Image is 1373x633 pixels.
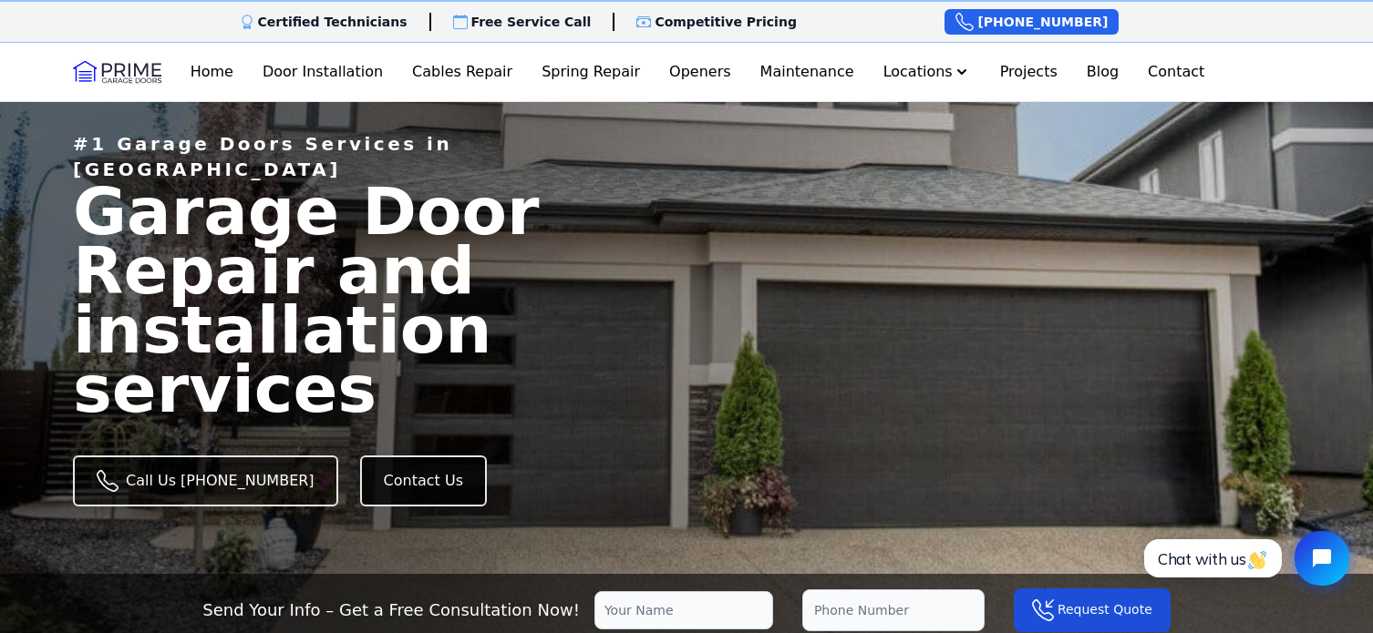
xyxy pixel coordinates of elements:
img: Logo [73,57,161,87]
a: Openers [662,54,738,90]
input: Phone Number [802,589,985,631]
a: Blog [1079,54,1126,90]
p: Free Service Call [471,13,592,31]
a: Projects [993,54,1065,90]
a: Contact [1141,54,1212,90]
p: Competitive Pricing [655,13,797,31]
button: Request Quote [1014,588,1171,632]
a: [PHONE_NUMBER] [945,9,1119,35]
p: Certified Technicians [258,13,408,31]
a: Door Installation [255,54,390,90]
a: Maintenance [753,54,862,90]
input: Your Name [594,591,773,629]
a: Cables Repair [405,54,520,90]
a: Contact Us [360,455,487,506]
a: Call Us [PHONE_NUMBER] [73,455,338,506]
a: Home [183,54,241,90]
button: Locations [876,54,978,90]
a: Spring Repair [534,54,647,90]
iframe: Tidio Chat [1124,516,1365,601]
p: #1 Garage Doors Services in [GEOGRAPHIC_DATA] [73,131,598,182]
p: Send Your Info – Get a Free Consultation Now! [202,597,580,623]
span: Garage Door Repair and installation services [73,173,539,426]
